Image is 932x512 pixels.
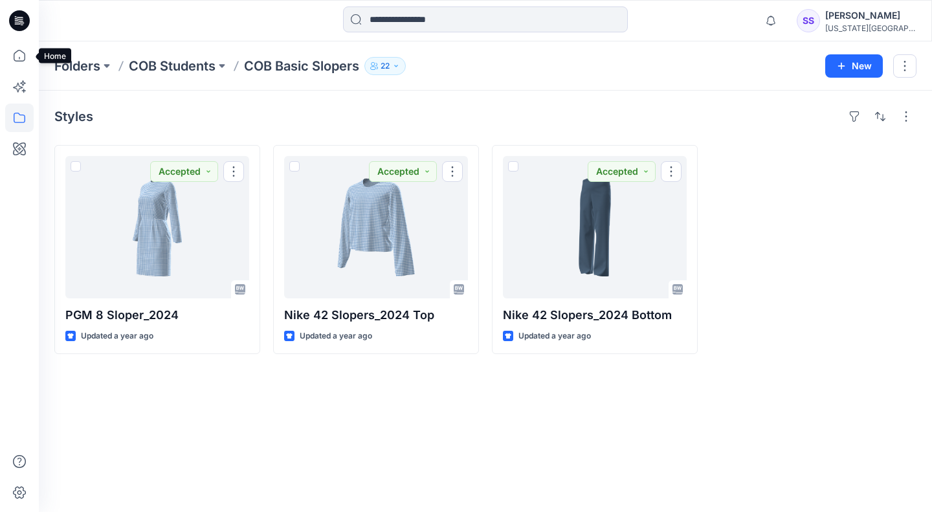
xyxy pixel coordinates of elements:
p: PGM 8 Sloper_2024 [65,306,249,324]
div: [PERSON_NAME] [825,8,916,23]
a: PGM 8 Sloper_2024 [65,156,249,298]
a: COB Students [129,57,216,75]
p: Updated a year ago [300,329,372,343]
p: Nike 42 Slopers_2024 Bottom [503,306,687,324]
div: SS [797,9,820,32]
a: Nike 42 Slopers_2024 Bottom [503,156,687,298]
a: Folders [54,57,100,75]
p: Updated a year ago [518,329,591,343]
p: 22 [381,59,390,73]
button: 22 [364,57,406,75]
div: [US_STATE][GEOGRAPHIC_DATA]... [825,23,916,33]
p: Updated a year ago [81,329,153,343]
a: Nike 42 Slopers_2024 Top [284,156,468,298]
p: Nike 42 Slopers_2024 Top [284,306,468,324]
button: New [825,54,883,78]
p: COB Basic Slopers [244,57,359,75]
h4: Styles [54,109,93,124]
